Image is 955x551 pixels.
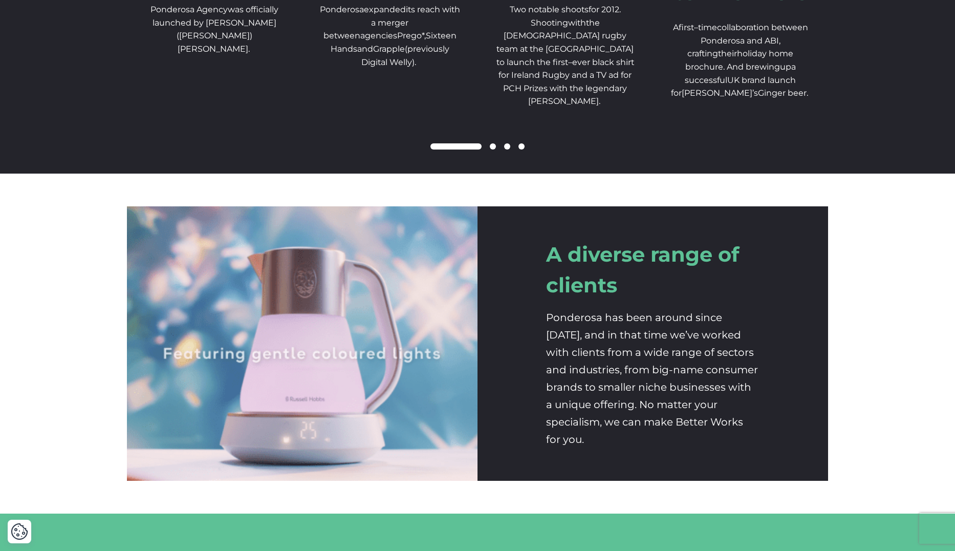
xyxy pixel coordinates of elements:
[694,23,698,32] span: –
[364,5,395,14] span: expand
[589,5,621,14] span: for 2012.
[498,57,634,107] span: ever black shirt for Ireland Rugby and a TV ad for PCH Prizes with the legendary [PERSON_NAME].
[568,18,575,28] span: w
[732,62,767,72] span: nd brew
[575,18,586,28] span: ith
[323,5,460,40] span: its reach with a merger between
[679,23,694,32] span: first
[732,49,737,58] span: ir
[395,5,406,14] span: ed
[331,31,457,54] span: Sixteen Hands
[779,36,780,46] span: ,
[780,62,791,72] span: up
[767,62,780,72] span: ing
[673,23,679,32] span: A
[718,49,727,58] span: th
[546,309,760,448] p: Ponderosa has been around since [DATE], and in that time we’ve worked with clients from a wide ra...
[153,5,278,54] span: was officially launched by [PERSON_NAME] ([PERSON_NAME]) [PERSON_NAME].
[357,44,373,54] span: and
[127,206,477,481] img: Screenshot 2025-04-30 at 11.49.37
[723,62,725,72] span: .
[546,239,760,301] h2: A diverse range of clients
[727,49,732,58] span: e
[698,23,717,32] span: time
[687,49,705,58] span: craft
[510,5,589,14] span: Two notable shoots
[531,18,568,28] span: Shooting
[685,49,794,72] span: holiday home brochure
[727,62,732,72] span: A
[11,523,28,540] img: Revisit consent button
[397,31,424,40] span: Prego*
[11,523,28,540] button: Cookie Settings
[373,44,405,54] span: Grapple
[705,49,718,58] span: ing
[568,57,572,67] span: –
[701,23,808,46] span: collaboration between Ponderosa and ABI
[671,75,796,98] span: UK brand launch for
[424,31,426,40] span: ,
[360,31,397,40] span: agencies
[361,44,449,67] span: (previously Digital Welly).
[682,88,758,98] span: [PERSON_NAME]’s
[758,88,808,98] span: Ginger beer.
[320,5,364,14] span: Ponderosa
[150,5,228,14] span: Ponderosa Agency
